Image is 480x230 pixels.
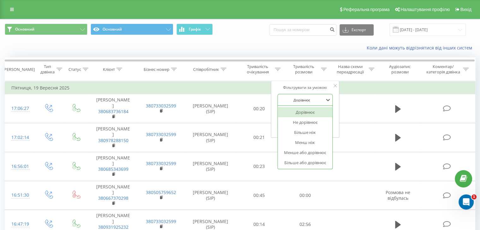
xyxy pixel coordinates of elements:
a: 380931925232 [98,224,128,230]
a: 380733032599 [146,131,176,137]
a: Коли дані можуть відрізнятися вiд інших систем [367,45,475,51]
td: [PERSON_NAME] (SIP) [185,94,236,123]
div: Коментар/категорія дзвінка [424,64,461,75]
td: 00:20 [236,94,282,123]
td: [PERSON_NAME] (SIP) [185,181,236,210]
div: Статус [68,67,81,72]
div: Тривалість розмови [288,64,319,75]
div: 17:02:14 [11,131,28,144]
div: Дорівнює [278,107,333,117]
div: Тип дзвінка [40,64,55,75]
button: Основний [91,24,173,35]
td: [PERSON_NAME] [89,181,137,210]
div: Більше або дорівнює [278,158,333,168]
div: 17:06:27 [11,102,28,115]
td: [PERSON_NAME] [89,94,137,123]
td: 00:00 [282,181,328,210]
span: Налаштування профілю [400,7,450,12]
input: Пошук за номером [270,24,336,36]
div: Клієнт [103,67,115,72]
a: 380683736184 [98,108,128,114]
div: [PERSON_NAME] [3,67,35,72]
div: Бізнес номер [144,67,169,72]
iframe: Intercom live chat [459,194,474,210]
td: 00:45 [236,181,282,210]
div: 16:51:30 [11,189,28,201]
td: [PERSON_NAME] [89,152,137,181]
div: Менш ніж [278,137,333,147]
a: 380733032599 [146,218,176,224]
div: Менше або дорівнює [278,147,333,158]
span: Реферальна програма [343,7,390,12]
td: [PERSON_NAME] (SIP) [185,123,236,152]
a: 380733032599 [146,103,176,109]
td: 00:23 [236,152,282,181]
button: Експорт [340,24,374,36]
div: Назва схеми переадресації [334,64,367,75]
a: 380667370298 [98,195,128,201]
div: Не дорівнює [278,117,333,127]
a: 380505759652 [146,189,176,195]
div: Аудіозапис розмови [382,64,418,75]
div: 16:56:01 [11,160,28,173]
span: 1 [471,194,477,199]
span: Графік [189,27,201,32]
td: П’ятниця, 19 Вересня 2025 [5,82,475,94]
span: Розмова не відбулась [386,189,410,201]
span: Основний [15,27,34,32]
a: 380733032599 [146,160,176,166]
a: 380685343699 [98,166,128,172]
a: 380978288150 [98,137,128,143]
div: Фільтрувати за умовою [277,84,333,91]
div: Тривалість очікування [242,64,274,75]
button: Графік [176,24,213,35]
td: [PERSON_NAME] [89,123,137,152]
div: Співробітник [193,67,219,72]
td: 00:21 [236,123,282,152]
button: Основний [5,24,87,35]
span: Вихід [460,7,471,12]
div: Більше ніж [278,127,333,137]
td: [PERSON_NAME] (SIP) [185,152,236,181]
